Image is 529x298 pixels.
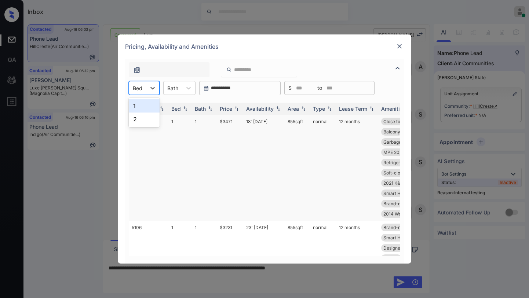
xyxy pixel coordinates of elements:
span: Soft-close Cabi... [383,170,419,176]
td: 18' [DATE] [243,115,285,221]
div: Lease Term [339,106,367,112]
img: sorting [326,106,333,111]
td: normal [310,115,336,221]
span: Washer [383,255,399,261]
span: Brand-new Kitch... [383,201,422,206]
img: sorting [274,106,282,111]
div: Availability [246,106,274,112]
div: 2 [129,113,160,126]
span: $ [288,84,292,92]
div: Bath [195,106,206,112]
img: close [396,43,403,50]
span: Garbage disposa... [383,139,422,145]
img: sorting [368,106,375,111]
img: sorting [207,106,214,111]
span: Close to Amenit... [383,119,419,124]
span: MPE 2025 Hallwa... [383,150,423,155]
img: sorting [300,106,307,111]
div: Area [288,106,299,112]
span: 2021 K&b [383,180,403,186]
span: to [317,84,322,92]
span: Designer Cabine... [383,245,421,251]
td: 1 [168,115,192,221]
span: Refrigerator Le... [383,160,418,165]
td: 2207 [129,115,168,221]
span: Smart Home Door... [383,235,424,240]
td: 855 sqft [285,115,310,221]
td: 12 months [336,115,378,221]
div: Amenities [381,106,406,112]
img: icon-zuma [393,64,402,73]
div: Bed [171,106,181,112]
span: Balcony [383,129,400,135]
span: 2014 Wood Floor... [383,211,421,217]
div: Type [313,106,325,112]
img: icon-zuma [226,66,232,73]
td: $3471 [217,115,243,221]
img: sorting [158,106,165,111]
span: Smart Home Door... [383,191,424,196]
div: Pricing, Availability and Amenities [118,34,411,59]
div: Price [220,106,232,112]
td: 1 [192,115,217,221]
div: 1 [129,99,160,113]
span: Brand-new Bathr... [383,225,422,230]
img: sorting [233,106,240,111]
img: sorting [182,106,189,111]
img: icon-zuma [133,66,141,74]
